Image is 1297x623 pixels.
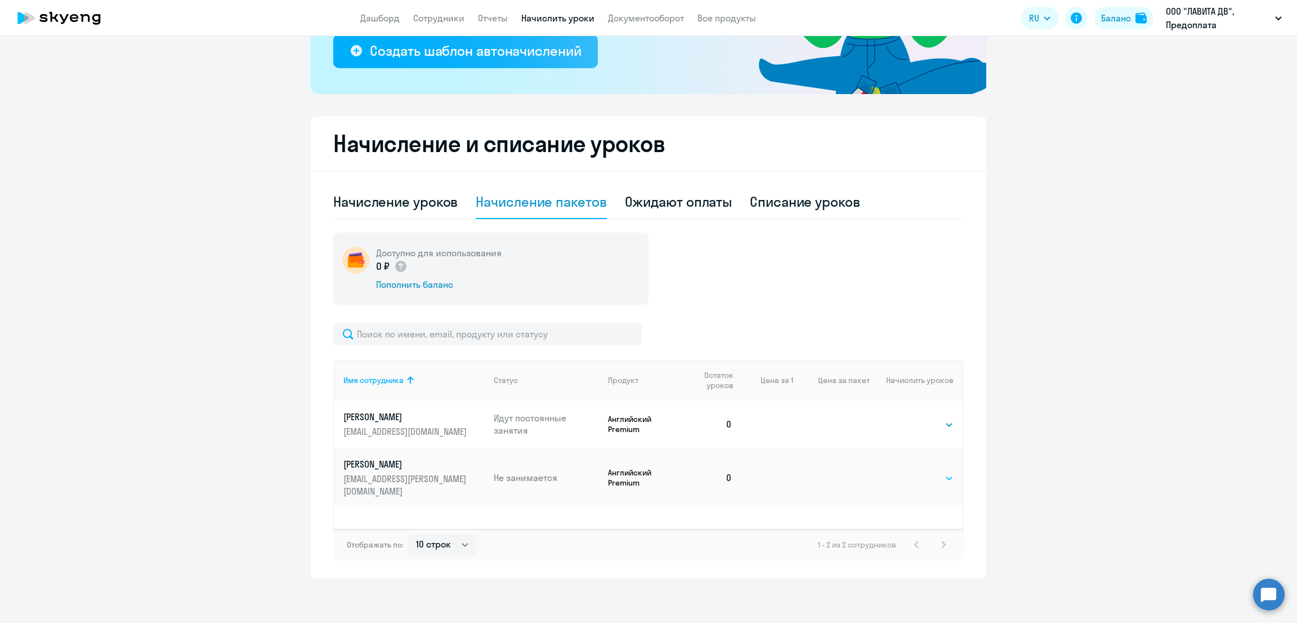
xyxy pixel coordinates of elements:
a: Дашборд [360,12,400,24]
a: Все продукты [697,12,756,24]
div: Начисление пакетов [476,193,606,211]
h2: Начисление и списание уроков [333,130,964,157]
div: Имя сотрудника [343,375,404,385]
span: Остаток уроков [693,370,733,390]
th: Начислить уроков [870,360,963,400]
div: Продукт [608,375,684,385]
a: Сотрудники [413,12,464,24]
div: Имя сотрудника [343,375,485,385]
input: Поиск по имени, email, продукту или статусу [333,323,642,345]
a: Отчеты [478,12,508,24]
p: [EMAIL_ADDRESS][PERSON_NAME][DOMAIN_NAME] [343,473,469,497]
a: [PERSON_NAME][EMAIL_ADDRESS][PERSON_NAME][DOMAIN_NAME] [343,458,485,497]
th: Цена за пакет [793,360,870,400]
button: Балансbalance [1094,7,1153,29]
p: Английский Premium [608,468,684,488]
th: Цена за 1 [741,360,793,400]
a: [PERSON_NAME][EMAIL_ADDRESS][DOMAIN_NAME] [343,411,485,438]
div: Ожидают оплаты [625,193,732,211]
div: Статус [494,375,600,385]
p: Не занимается [494,471,600,484]
img: wallet-circle.png [342,247,369,274]
p: [EMAIL_ADDRESS][DOMAIN_NAME] [343,425,469,438]
span: Отображать по: [347,540,404,550]
p: Идут постоянные занятия [494,412,600,437]
p: [PERSON_NAME] [343,411,469,423]
span: 1 - 2 из 2 сотрудников [818,540,896,550]
div: Баланс [1101,11,1131,25]
p: [PERSON_NAME] [343,458,469,470]
div: Пополнить баланс [376,278,502,291]
p: 0 ₽ [376,259,408,274]
a: Начислить уроки [521,12,594,24]
div: Остаток уроков [693,370,741,390]
div: Продукт [608,375,638,385]
div: Начисление уроков [333,193,458,211]
button: ООО "ЛАВИТА ДВ", Предоплата [1160,5,1287,32]
button: RU [1021,7,1058,29]
p: Английский Premium [608,414,684,434]
div: Списание уроков [750,193,860,211]
span: RU [1029,11,1039,25]
div: Создать шаблон автоначислений [370,42,581,60]
p: ООО "ЛАВИТА ДВ", Предоплата [1166,5,1271,32]
td: 0 [684,448,741,508]
img: balance [1135,12,1147,24]
td: 0 [684,400,741,448]
div: Статус [494,375,518,385]
button: Создать шаблон автоначислений [333,34,598,68]
a: Документооборот [608,12,684,24]
h5: Доступно для использования [376,247,502,259]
